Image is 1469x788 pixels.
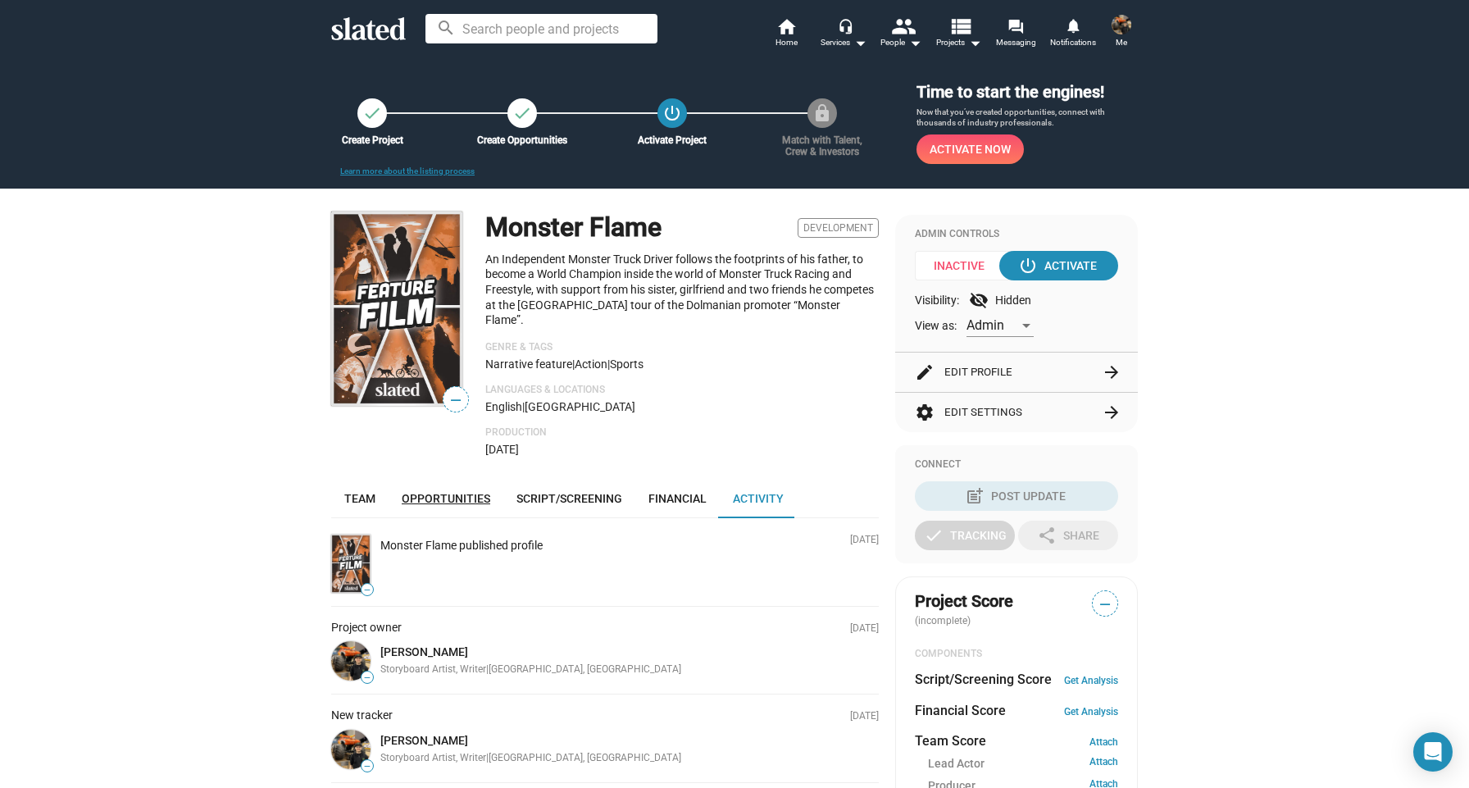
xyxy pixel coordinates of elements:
div: Post Update [968,481,1066,511]
div: Storyboard Artist, Writer | [GEOGRAPHIC_DATA], [GEOGRAPHIC_DATA] [380,752,809,765]
button: Activate Now [916,134,1024,164]
span: English [485,400,522,413]
div: New tracker [331,708,809,723]
span: | [572,358,575,371]
h3: Time to start the engines! [916,81,1138,103]
span: | [522,400,525,413]
span: [GEOGRAPHIC_DATA] [525,400,635,413]
mat-icon: forum [1007,18,1023,34]
mat-icon: check [362,103,382,123]
div: Services [821,33,866,52]
button: Activate Project [657,98,687,128]
span: — [1093,594,1117,615]
a: Team [331,479,389,518]
span: Script/Screening [516,492,622,505]
mat-icon: arrow_drop_down [965,33,985,52]
mat-icon: arrow_drop_down [905,33,925,52]
mat-icon: arrow_forward [1102,362,1121,382]
dt: Team Score [915,732,986,749]
button: Guy van VolenMe [1102,11,1141,54]
button: People [872,16,930,52]
span: Project Score [915,590,1013,613]
span: Team [344,492,375,505]
span: Activity [733,492,784,505]
span: Action [575,358,607,371]
div: Monster Flame published profile [380,538,543,553]
span: (incomplete) [915,615,974,626]
div: COMPONENTS [915,648,1118,661]
span: Sports [610,358,644,371]
span: Admin [966,317,1004,333]
div: Tracking [924,521,1007,550]
a: Script/Screening [503,479,635,518]
div: Storyboard Artist, Writer | [GEOGRAPHIC_DATA], [GEOGRAPHIC_DATA] [380,663,809,676]
a: Get Analysis [1064,706,1118,717]
div: Open Intercom Messenger [1413,732,1453,772]
mat-icon: arrow_drop_down [850,33,870,52]
a: Financial [635,479,720,518]
span: Activate Now [930,134,1011,164]
span: Opportunities [402,492,490,505]
button: Activate [999,251,1118,280]
div: Activate Project [618,134,726,146]
p: [DATE] [850,534,879,547]
a: Opportunities [389,479,503,518]
p: Languages & Locations [485,384,879,397]
div: People [880,33,921,52]
span: — [362,585,373,594]
button: Post Update [915,481,1118,511]
a: Messaging [987,16,1044,52]
button: Share [1018,521,1118,550]
p: [DATE] [850,622,879,635]
mat-icon: people [891,14,915,38]
div: Share [1037,521,1099,550]
a: Attach [1089,756,1118,772]
span: — [443,389,468,411]
dt: Script/Screening Score [915,671,1052,688]
img: Monster Flame [331,212,462,406]
span: [DATE] [485,443,519,456]
p: [DATE] [850,710,879,723]
span: Notifications [1050,33,1096,52]
p: Production [485,426,879,440]
span: Financial [648,492,707,505]
span: View as: [915,318,957,334]
mat-icon: edit [915,362,935,382]
mat-icon: share [1037,526,1057,545]
a: Guy van Volen [328,727,374,772]
div: Project owner [331,620,809,635]
div: Visibility: Hidden [915,290,1118,310]
p: Genre & Tags [485,341,879,354]
div: Create Project [318,134,426,146]
button: Services [815,16,872,52]
dt: Financial Score [915,702,1006,719]
span: Messaging [996,33,1036,52]
div: Connect [915,458,1118,471]
span: Inactive [915,251,1014,280]
button: Projects [930,16,987,52]
p: Now that you’ve created opportunities, connect with thousands of industry professionals. [916,107,1138,129]
mat-icon: power_settings_new [662,103,682,123]
span: Lead Actor [928,756,985,772]
div: Admin Controls [915,228,1118,241]
a: [PERSON_NAME] [380,734,468,747]
mat-icon: check [512,103,532,123]
button: Edit Settings [915,393,1118,432]
a: Activity [720,479,797,518]
mat-icon: settings [915,403,935,422]
span: Projects [936,33,981,52]
span: Narrative feature [485,358,572,371]
a: Get Analysis [1064,675,1118,686]
span: | [607,358,610,371]
mat-icon: view_list [948,14,972,38]
mat-icon: home [776,16,796,36]
span: — [362,673,373,682]
a: [PERSON_NAME] [380,645,468,658]
button: Edit Profile [915,353,1118,392]
span: Development [798,218,879,238]
img: Guy van Volen [331,730,371,769]
mat-icon: arrow_forward [1102,403,1121,422]
a: Notifications [1044,16,1102,52]
div: Create Opportunities [468,134,576,146]
mat-icon: post_add [965,486,985,506]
